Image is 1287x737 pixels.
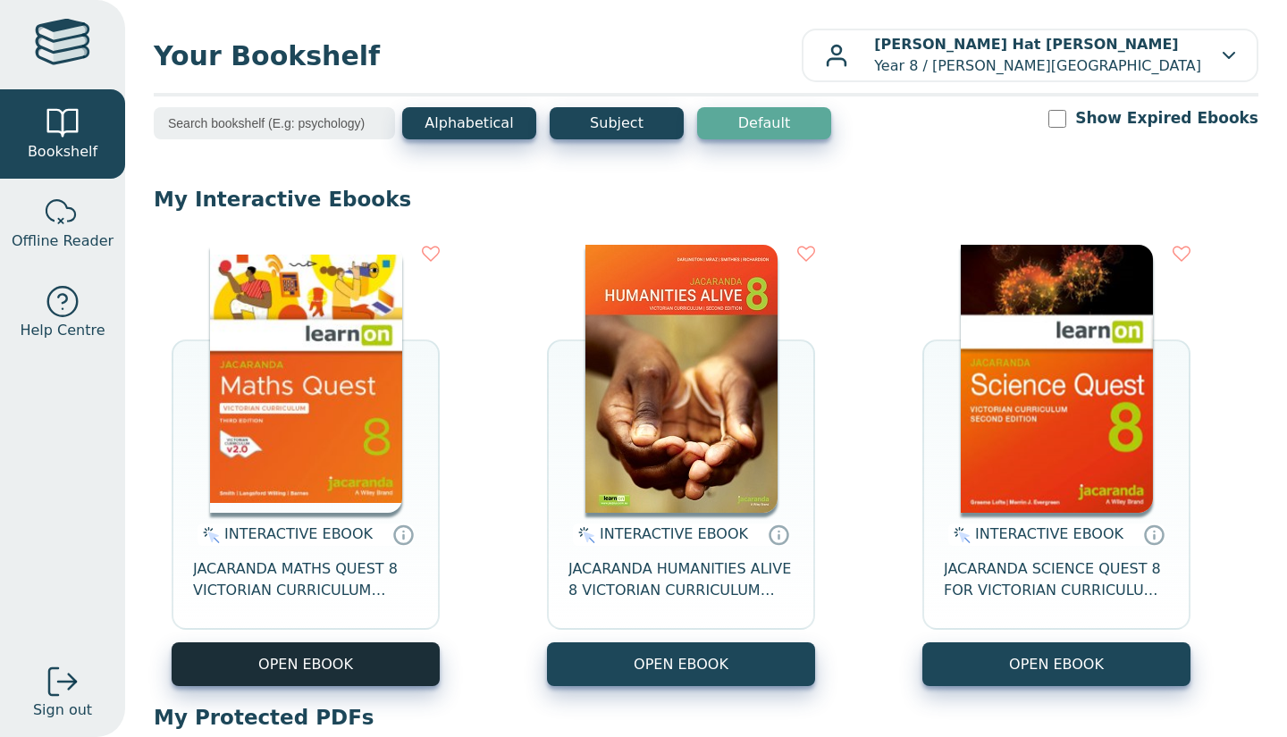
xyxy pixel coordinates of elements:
img: fffb2005-5288-ea11-a992-0272d098c78b.png [961,245,1153,513]
button: [PERSON_NAME] Hat [PERSON_NAME]Year 8 / [PERSON_NAME][GEOGRAPHIC_DATA] [802,29,1258,82]
label: Show Expired Ebooks [1075,107,1258,130]
span: Sign out [33,699,92,721]
button: OPEN EBOOK [547,642,815,686]
img: bee2d5d4-7b91-e911-a97e-0272d098c78b.jpg [585,245,778,513]
span: Your Bookshelf [154,36,802,76]
button: OPEN EBOOK [922,642,1190,686]
p: Year 8 / [PERSON_NAME][GEOGRAPHIC_DATA] [874,34,1201,77]
input: Search bookshelf (E.g: psychology) [154,107,395,139]
b: [PERSON_NAME] Hat [PERSON_NAME] [874,36,1178,53]
span: JACARANDA SCIENCE QUEST 8 FOR VICTORIAN CURRICULUM LEARNON 2E EBOOK [944,558,1169,601]
img: c004558a-e884-43ec-b87a-da9408141e80.jpg [210,245,402,513]
button: OPEN EBOOK [172,642,440,686]
img: interactive.svg [573,524,595,546]
span: JACARANDA MATHS QUEST 8 VICTORIAN CURRICULUM LEARNON EBOOK 3E [193,558,418,601]
button: Default [697,107,831,139]
img: interactive.svg [198,524,220,546]
span: INTERACTIVE EBOOK [975,525,1123,542]
img: interactive.svg [948,524,971,546]
p: My Protected PDFs [154,704,1258,731]
a: Interactive eBooks are accessed online via the publisher’s portal. They contain interactive resou... [392,523,414,545]
span: INTERACTIVE EBOOK [600,525,748,542]
span: JACARANDA HUMANITIES ALIVE 8 VICTORIAN CURRICULUM LEARNON EBOOK 2E [568,558,794,601]
span: Offline Reader [12,230,114,252]
span: INTERACTIVE EBOOK [224,525,373,542]
a: Interactive eBooks are accessed online via the publisher’s portal. They contain interactive resou... [768,523,789,545]
a: Interactive eBooks are accessed online via the publisher’s portal. They contain interactive resou... [1143,523,1165,545]
button: Alphabetical [402,107,536,139]
button: Subject [550,107,684,139]
p: My Interactive Ebooks [154,186,1258,213]
span: Bookshelf [28,141,97,163]
span: Help Centre [20,320,105,341]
